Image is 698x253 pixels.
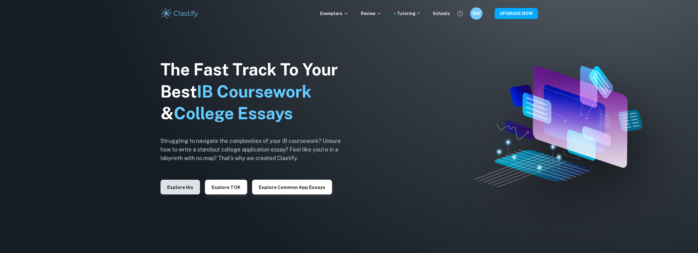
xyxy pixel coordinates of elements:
h6: Struggling to navigate the complexities of your IB coursework? Unsure how to write a standout col... [160,137,350,163]
span: College Essays [174,104,293,123]
button: Explore TOK [205,180,247,194]
button: Explore Common App essays [252,180,332,194]
button: UPGRADE NOW [495,8,538,19]
p: Exemplars [320,10,349,17]
button: MW [470,7,482,20]
a: Explore IAs [160,184,200,190]
a: Explore Common App essays [252,184,332,190]
a: Tutoring [397,10,421,17]
span: IB Coursework [197,82,311,101]
img: Clastify logo [160,7,199,20]
a: Explore TOK [205,184,247,190]
h6: MW [473,10,480,17]
button: Explore IAs [160,180,200,194]
h1: The Fast Track To Your Best & [160,59,350,125]
a: Schools [433,10,450,17]
p: Review [361,10,382,17]
img: Clastify hero [474,66,642,187]
button: Help and Feedback [455,8,465,19]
